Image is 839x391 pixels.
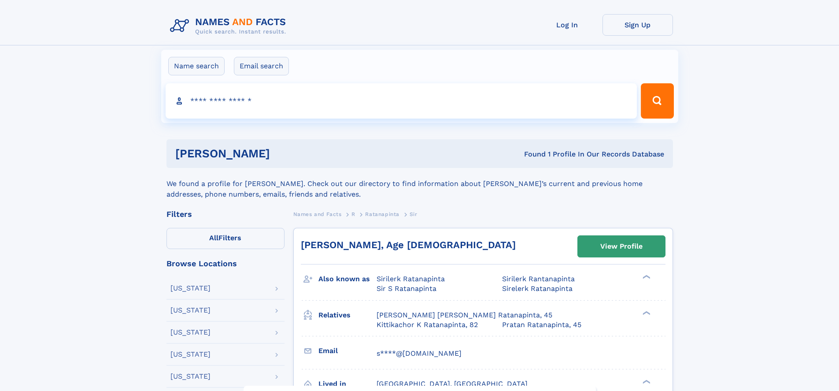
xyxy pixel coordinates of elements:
[166,228,285,249] label: Filters
[397,149,664,159] div: Found 1 Profile In Our Records Database
[641,83,673,119] button: Search Button
[166,210,285,218] div: Filters
[293,209,342,220] a: Names and Facts
[377,284,436,293] span: Sir S Ratanapinta
[318,308,377,323] h3: Relatives
[640,310,651,316] div: ❯
[377,275,445,283] span: Sirilerk Ratanapinta
[377,380,528,388] span: [GEOGRAPHIC_DATA], [GEOGRAPHIC_DATA]
[502,284,573,293] span: Sirelerk Ratanapinta
[377,310,552,320] a: [PERSON_NAME] [PERSON_NAME] Ratanapinta, 45
[365,211,399,217] span: Ratanapinta
[175,148,397,159] h1: [PERSON_NAME]
[168,57,225,75] label: Name search
[602,14,673,36] a: Sign Up
[301,239,516,250] a: [PERSON_NAME], Age [DEMOGRAPHIC_DATA]
[502,275,575,283] span: Sirilerk Rantanapinta
[318,343,377,358] h3: Email
[532,14,602,36] a: Log In
[166,14,293,38] img: Logo Names and Facts
[170,351,211,358] div: [US_STATE]
[209,234,218,242] span: All
[365,209,399,220] a: Ratanapinta
[166,168,673,200] div: We found a profile for [PERSON_NAME]. Check out our directory to find information about [PERSON_N...
[351,209,355,220] a: R
[318,272,377,287] h3: Also known as
[502,320,581,330] a: Pratan Ratanapinta, 45
[170,373,211,380] div: [US_STATE]
[640,274,651,280] div: ❯
[578,236,665,257] a: View Profile
[170,329,211,336] div: [US_STATE]
[640,379,651,384] div: ❯
[377,320,478,330] a: Kittikachor K Ratanapinta, 82
[600,236,643,257] div: View Profile
[351,211,355,217] span: R
[170,307,211,314] div: [US_STATE]
[166,260,285,268] div: Browse Locations
[170,285,211,292] div: [US_STATE]
[410,211,418,217] span: Sir
[234,57,289,75] label: Email search
[166,83,637,119] input: search input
